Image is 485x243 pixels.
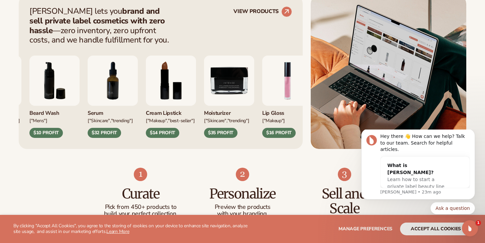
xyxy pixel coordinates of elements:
div: $10 PROFIT [29,128,63,138]
p: Message from Lee, sent 23m ago [29,60,119,66]
img: Shopify Image 9 [338,168,351,181]
p: with your branding. [205,211,280,217]
img: Moisturizer. [204,56,254,106]
div: 9 / 9 [204,56,254,138]
div: $14 PROFIT [146,128,179,138]
span: 1 [476,220,481,226]
div: Lip Gloss [262,106,312,117]
div: 7 / 9 [88,56,138,138]
img: Profile image for Lee [15,5,26,16]
span: Manage preferences [338,226,392,232]
div: ["SKINCARE","TRENDING"] [88,117,138,124]
img: Collagen and retinol serum. [88,56,138,106]
div: 6 / 9 [29,56,80,138]
p: Preview the products [205,204,280,211]
div: ["SKINCARE","TRENDING"] [204,117,254,124]
div: Serum [88,106,138,117]
img: Luxury cream lipstick. [146,56,196,106]
div: ["MAKEUP","BEST-SELLER"] [146,117,196,124]
div: Moisturizer [204,106,254,117]
h3: Sell and Scale [307,186,382,216]
img: Shopify Image 8 [236,168,249,181]
div: What is [PERSON_NAME]? [36,32,98,47]
div: 1 / 9 [262,56,312,138]
div: ["MAKEUP"] [262,117,312,124]
div: $35 PROFIT [204,128,237,138]
img: Shopify Image 7 [134,168,147,181]
p: Pick from 450+ products to build your perfect collection. [103,204,178,217]
div: ["mens"] [29,117,80,124]
div: $16 PROFIT [262,128,296,138]
a: VIEW PRODUCTS [233,6,292,17]
iframe: Intercom notifications message [351,130,485,218]
a: Learn More [106,228,129,235]
button: Manage preferences [338,223,392,235]
div: Message content [29,4,119,59]
div: Beard Wash [29,106,80,117]
strong: brand and sell private label cosmetics with zero hassle [29,6,165,36]
div: What is [PERSON_NAME]?Learn how to start a private label beauty line with [PERSON_NAME] [29,27,105,73]
div: Cream Lipstick [146,106,196,117]
p: By clicking "Accept All Cookies", you agree to the storing of cookies on your device to enhance s... [13,223,255,235]
div: $32 PROFIT [88,128,121,138]
p: [PERSON_NAME] lets you —zero inventory, zero upfront costs, and we handle fulfillment for you. [29,6,173,45]
img: Pink lip gloss. [262,56,312,106]
img: Foaming beard wash. [29,56,80,106]
div: Hey there 👋 How can we help? Talk to our team. Search for helpful articles. [29,4,119,23]
button: Quick reply: Ask a question [79,73,124,85]
span: Learn how to start a private label beauty line with [PERSON_NAME] [36,47,93,67]
div: Quick reply options [10,73,124,85]
h3: Personalize [205,186,280,201]
button: accept all cookies [400,223,472,235]
div: 8 / 9 [146,56,196,138]
iframe: Intercom live chat [462,220,478,236]
h3: Curate [103,186,178,201]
